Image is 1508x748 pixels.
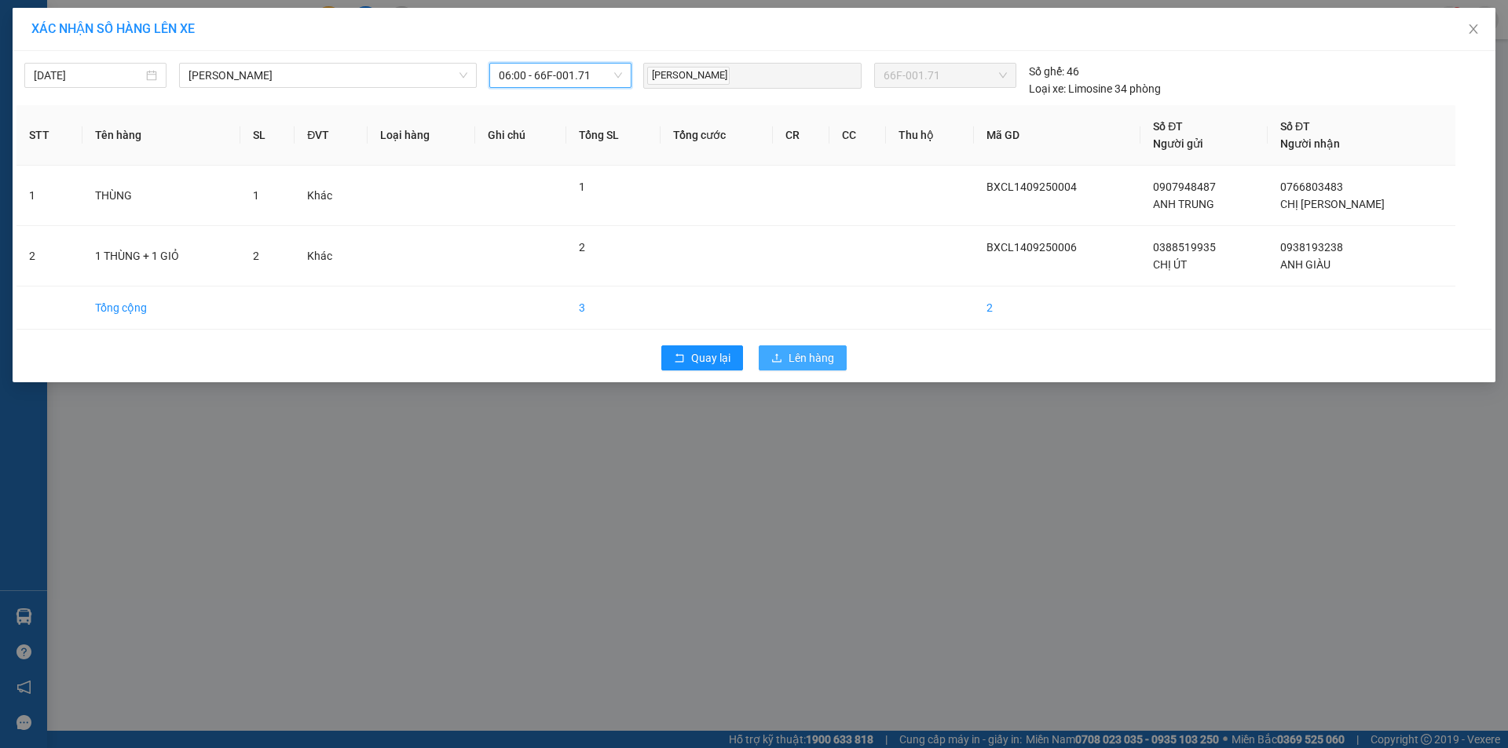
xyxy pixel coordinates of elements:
span: ANH GIÀU [1280,258,1330,271]
th: SL [240,105,295,166]
td: 3 [566,286,661,330]
th: Tổng SL [566,105,661,166]
span: 2 [253,250,259,262]
span: BXCL1409250006 [986,241,1077,254]
input: 13/09/2025 [34,67,143,84]
button: uploadLên hàng [759,345,847,370]
th: Mã GD [974,105,1141,166]
span: DĐ: [13,100,36,117]
span: Người gửi [1153,137,1203,150]
span: Lên hàng [789,349,834,367]
div: 0938193238 [150,68,309,89]
span: Người nhận [1280,137,1340,150]
div: BX [PERSON_NAME] [13,13,139,51]
span: 2 [579,241,585,254]
span: Số ghế: [1029,63,1064,80]
span: VỰA TƯ SANG 3 [13,92,126,147]
span: rollback [674,352,685,365]
button: rollbackQuay lại [661,345,743,370]
button: Close [1451,8,1495,52]
div: CHỊ ÚT [13,51,139,70]
span: 0907948487 [1153,181,1216,193]
span: upload [771,352,782,365]
td: 1 [16,166,82,226]
span: 06:00 - 66F-001.71 [499,64,622,87]
div: Limosine 34 phòng [1029,80,1161,97]
span: BXCL1409250004 [986,181,1077,193]
div: 46 [1029,63,1079,80]
span: [PERSON_NAME] [647,67,730,85]
div: 0388519935 [13,70,139,92]
td: THÙNG [82,166,240,226]
span: Loại xe: [1029,80,1066,97]
th: STT [16,105,82,166]
th: Tên hàng [82,105,240,166]
div: [GEOGRAPHIC_DATA] [150,13,309,49]
span: Quay lại [691,349,730,367]
th: Thu hộ [886,105,973,166]
td: Tổng cộng [82,286,240,330]
span: 0938193238 [1280,241,1343,254]
span: Nhận: [150,13,188,30]
span: Gửi: [13,15,38,31]
th: Loại hàng [368,105,475,166]
span: Số ĐT [1280,120,1310,133]
span: 1 [579,181,585,193]
th: Ghi chú [475,105,566,166]
td: 1 THÙNG + 1 GIỎ [82,226,240,286]
td: Khác [295,166,368,226]
span: ANH TRUNG [1153,198,1214,210]
div: ANH GIÀU [150,49,309,68]
th: ĐVT [295,105,368,166]
span: 0766803483 [1280,181,1343,193]
span: CHỊ [PERSON_NAME] [1280,198,1385,210]
span: 1 [253,189,259,202]
span: close [1467,23,1480,35]
td: Khác [295,226,368,286]
span: CHỊ ÚT [1153,258,1187,271]
th: CR [773,105,829,166]
span: down [459,71,468,80]
span: Cao Lãnh - Hồ Chí Minh [188,64,467,87]
th: CC [829,105,886,166]
td: 2 [974,286,1141,330]
th: Tổng cước [661,105,773,166]
span: 0388519935 [1153,241,1216,254]
span: 66F-001.71 [884,64,1006,87]
span: Số ĐT [1153,120,1183,133]
span: XÁC NHẬN SỐ HÀNG LÊN XE [31,21,195,36]
td: 2 [16,226,82,286]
